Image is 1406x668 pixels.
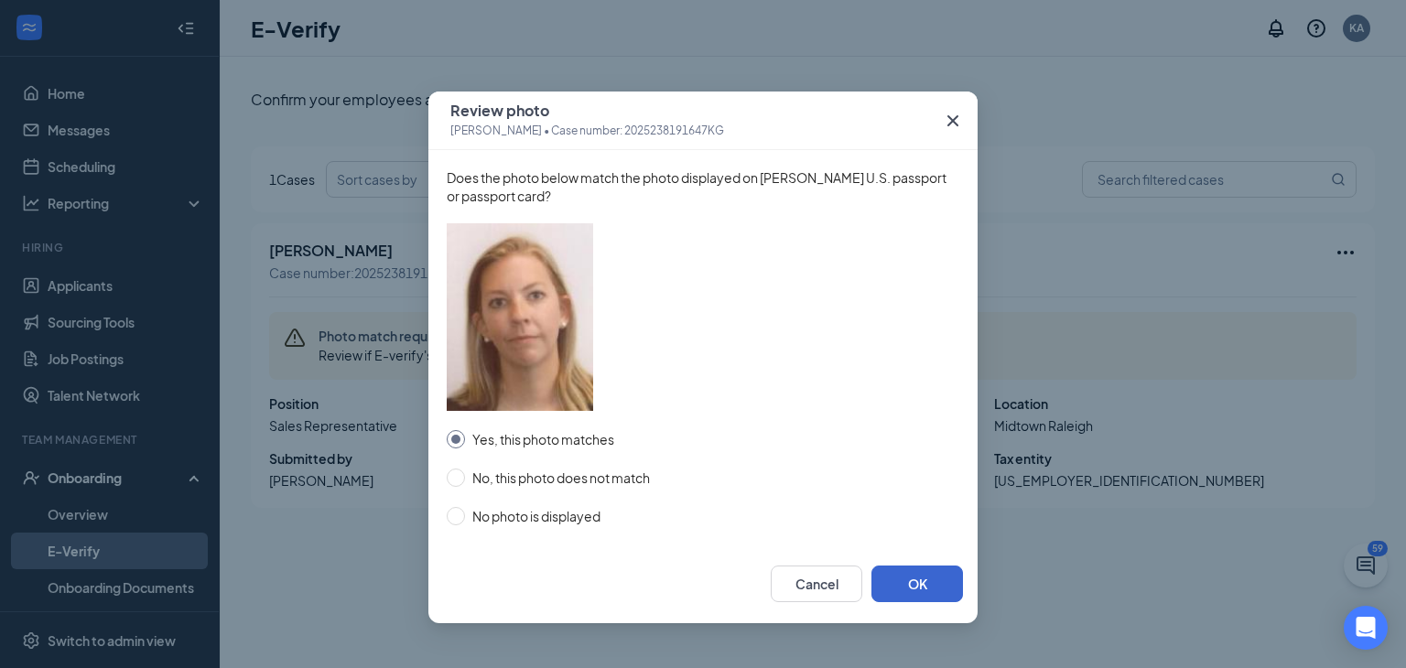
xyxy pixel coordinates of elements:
[871,566,963,602] button: OK
[942,110,964,132] svg: Cross
[447,168,959,205] span: Does the photo below match the photo displayed on [PERSON_NAME] U.S. passport or passport card?
[928,92,978,150] button: Close
[465,429,622,449] span: Yes, this photo matches
[465,506,608,526] span: No photo is displayed
[450,122,724,140] span: [PERSON_NAME] • Case number: 2025238191647KG
[771,566,862,602] button: Cancel
[1344,606,1388,650] div: Open Intercom Messenger
[447,223,593,411] img: employee
[465,468,657,488] span: No, this photo does not match
[450,102,724,120] span: Review photo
